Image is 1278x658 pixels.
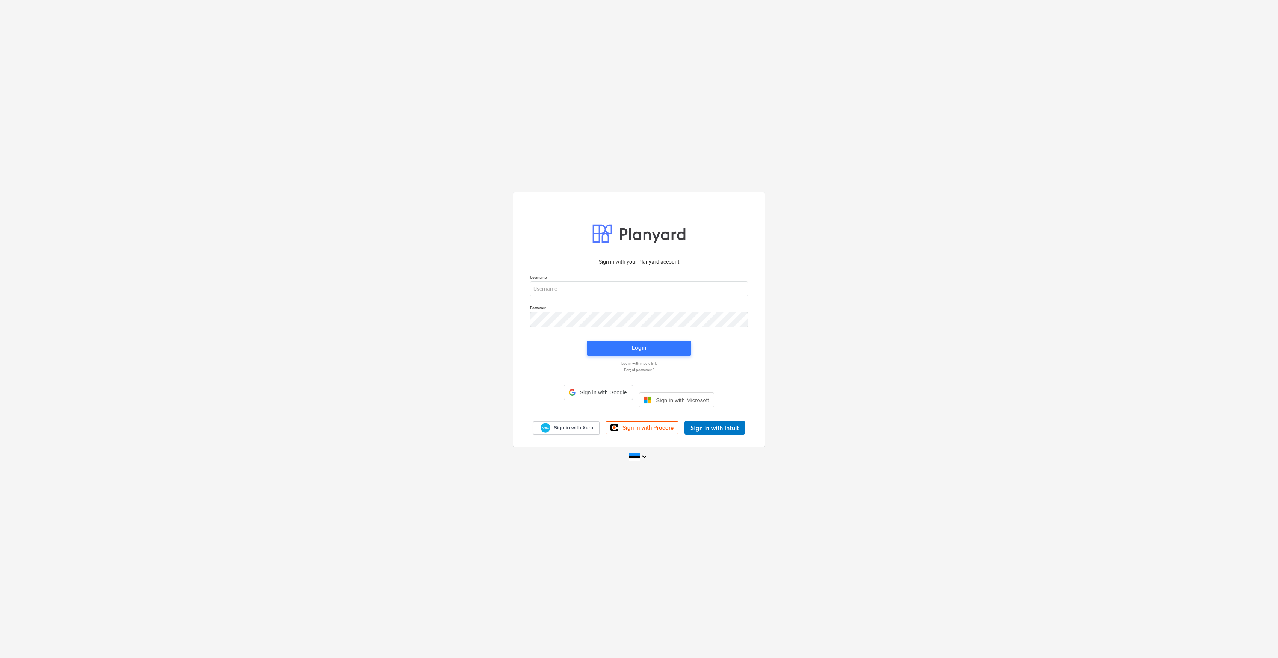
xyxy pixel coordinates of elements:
p: Password [530,305,748,312]
iframe: Sign in with Google Button [560,399,637,416]
div: Sign in with Google [564,385,633,400]
span: Sign in with Procore [622,424,674,431]
span: Sign in with Microsoft [656,397,709,403]
img: Xero logo [541,423,550,433]
a: Sign in with Xero [533,421,600,435]
button: Login [587,341,691,356]
i: keyboard_arrow_down [640,452,649,461]
div: Login [632,343,646,353]
span: Sign in with Google [579,389,628,395]
a: Sign in with Procore [606,421,678,434]
span: Sign in with Xero [554,424,593,431]
input: Username [530,281,748,296]
p: Sign in with your Planyard account [530,258,748,266]
p: Username [530,275,748,281]
a: Log in with magic link [526,361,752,366]
img: Microsoft logo [644,396,651,404]
a: Forgot password? [526,367,752,372]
